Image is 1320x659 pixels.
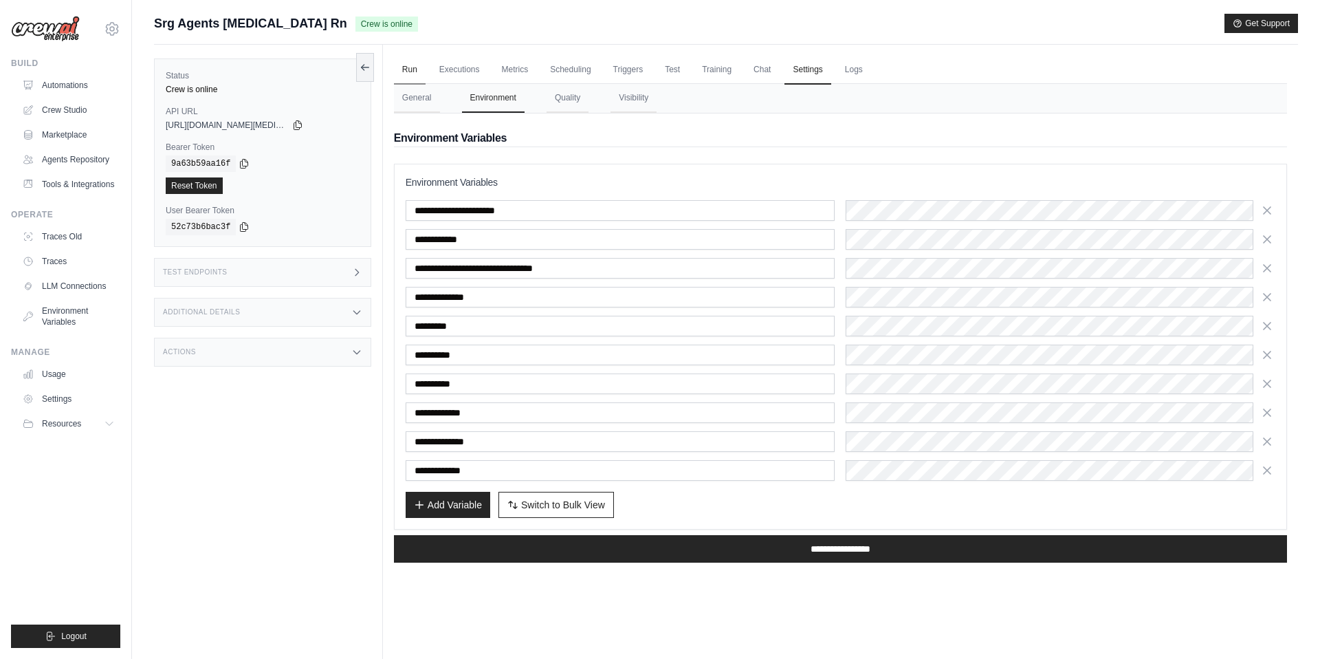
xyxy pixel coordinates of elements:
[11,58,120,69] div: Build
[166,84,360,95] div: Crew is online
[166,219,236,235] code: 52c73b6bac3f
[394,84,1287,113] nav: Tabs
[784,56,830,85] a: Settings
[16,250,120,272] a: Traces
[163,308,240,316] h3: Additional Details
[16,124,120,146] a: Marketplace
[163,348,196,356] h3: Actions
[11,625,120,648] button: Logout
[11,347,120,358] div: Manage
[1251,593,1320,659] iframe: Chat Widget
[837,56,871,85] a: Logs
[16,99,120,121] a: Crew Studio
[11,209,120,220] div: Operate
[166,205,360,216] label: User Bearer Token
[16,300,120,333] a: Environment Variables
[166,142,360,153] label: Bearer Token
[521,498,605,512] span: Switch to Bulk View
[163,268,228,277] h3: Test Endpoints
[166,155,236,172] code: 9a63b59aa16f
[406,492,490,518] button: Add Variable
[16,413,120,435] button: Resources
[16,149,120,171] a: Agents Repository
[394,130,1287,147] h2: Environment Variables
[355,17,418,32] span: Crew is online
[16,363,120,385] a: Usage
[605,56,652,85] a: Triggers
[16,173,120,195] a: Tools & Integrations
[547,84,588,113] button: Quality
[16,388,120,410] a: Settings
[406,175,1275,189] h3: Environment Variables
[16,275,120,297] a: LLM Connections
[394,84,440,113] button: General
[610,84,657,113] button: Visibility
[494,56,537,85] a: Metrics
[166,177,223,194] a: Reset Token
[154,14,347,33] span: Srg Agents [MEDICAL_DATA] Rn
[657,56,688,85] a: Test
[394,56,426,85] a: Run
[1224,14,1298,33] button: Get Support
[11,16,80,42] img: Logo
[42,418,81,429] span: Resources
[16,226,120,248] a: Traces Old
[166,106,360,117] label: API URL
[498,492,614,518] button: Switch to Bulk View
[431,56,488,85] a: Executions
[16,74,120,96] a: Automations
[745,56,779,85] a: Chat
[166,70,360,81] label: Status
[542,56,599,85] a: Scheduling
[694,56,740,85] a: Training
[166,120,289,131] span: [URL][DOMAIN_NAME][MEDICAL_DATA]
[61,631,87,642] span: Logout
[462,84,525,113] button: Environment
